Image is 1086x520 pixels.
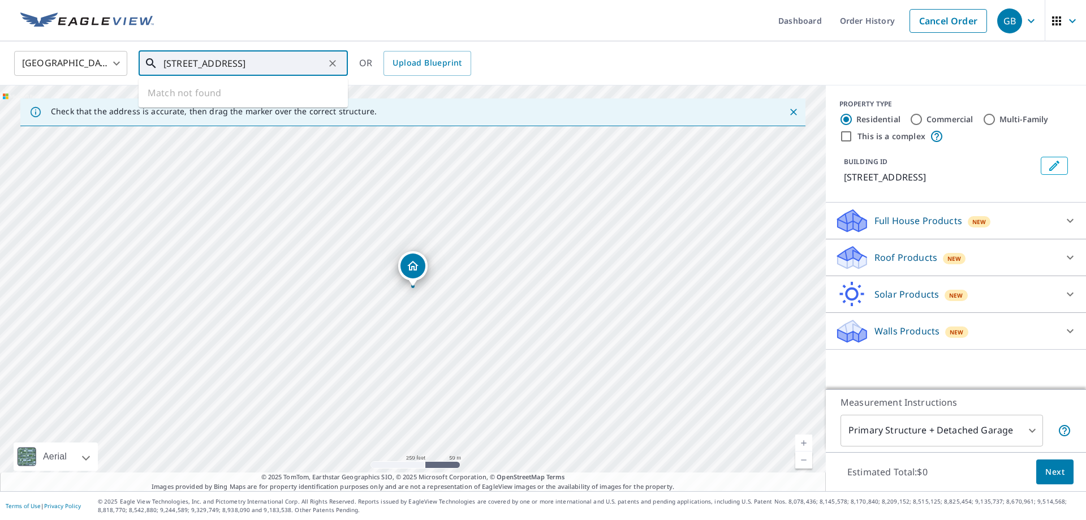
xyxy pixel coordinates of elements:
[795,435,812,452] a: Current Level 17, Zoom In
[393,56,462,70] span: Upload Blueprint
[835,207,1077,234] div: Full House ProductsNew
[1045,465,1065,479] span: Next
[398,251,428,286] div: Dropped pin, building 1, Residential property, 2977 Maple Crest Ln SE Port Orchard, WA 98366-2209
[6,502,41,510] a: Terms of Use
[163,48,325,79] input: Search by address or latitude-longitude
[20,12,154,29] img: EV Logo
[839,99,1072,109] div: PROPERTY TYPE
[857,131,925,142] label: This is a complex
[874,287,939,301] p: Solar Products
[949,291,963,300] span: New
[997,8,1022,33] div: GB
[786,105,801,119] button: Close
[14,48,127,79] div: [GEOGRAPHIC_DATA]
[972,217,986,226] span: New
[835,317,1077,345] div: Walls ProductsNew
[926,114,973,125] label: Commercial
[835,244,1077,271] div: Roof ProductsNew
[497,472,544,481] a: OpenStreetMap
[835,281,1077,308] div: Solar ProductsNew
[98,497,1080,514] p: © 2025 Eagle View Technologies, Inc. and Pictometry International Corp. All Rights Reserved. Repo...
[359,51,471,76] div: OR
[40,442,70,471] div: Aerial
[844,157,887,166] p: BUILDING ID
[874,214,962,227] p: Full House Products
[874,251,937,264] p: Roof Products
[841,415,1043,446] div: Primary Structure + Detached Garage
[325,55,341,71] button: Clear
[1041,157,1068,175] button: Edit building 1
[261,472,565,482] span: © 2025 TomTom, Earthstar Geographics SIO, © 2025 Microsoft Corporation, ©
[14,442,98,471] div: Aerial
[910,9,987,33] a: Cancel Order
[795,452,812,469] a: Current Level 17, Zoom Out
[874,324,940,338] p: Walls Products
[383,51,471,76] a: Upload Blueprint
[838,459,937,484] p: Estimated Total: $0
[950,328,964,337] span: New
[841,396,1071,409] p: Measurement Instructions
[546,472,565,481] a: Terms
[6,502,81,509] p: |
[1058,424,1071,437] span: Your report will include the primary structure and a detached garage if one exists.
[999,114,1049,125] label: Multi-Family
[51,106,377,117] p: Check that the address is accurate, then drag the marker over the correct structure.
[947,254,962,263] span: New
[856,114,900,125] label: Residential
[844,170,1036,184] p: [STREET_ADDRESS]
[1036,459,1074,485] button: Next
[44,502,81,510] a: Privacy Policy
